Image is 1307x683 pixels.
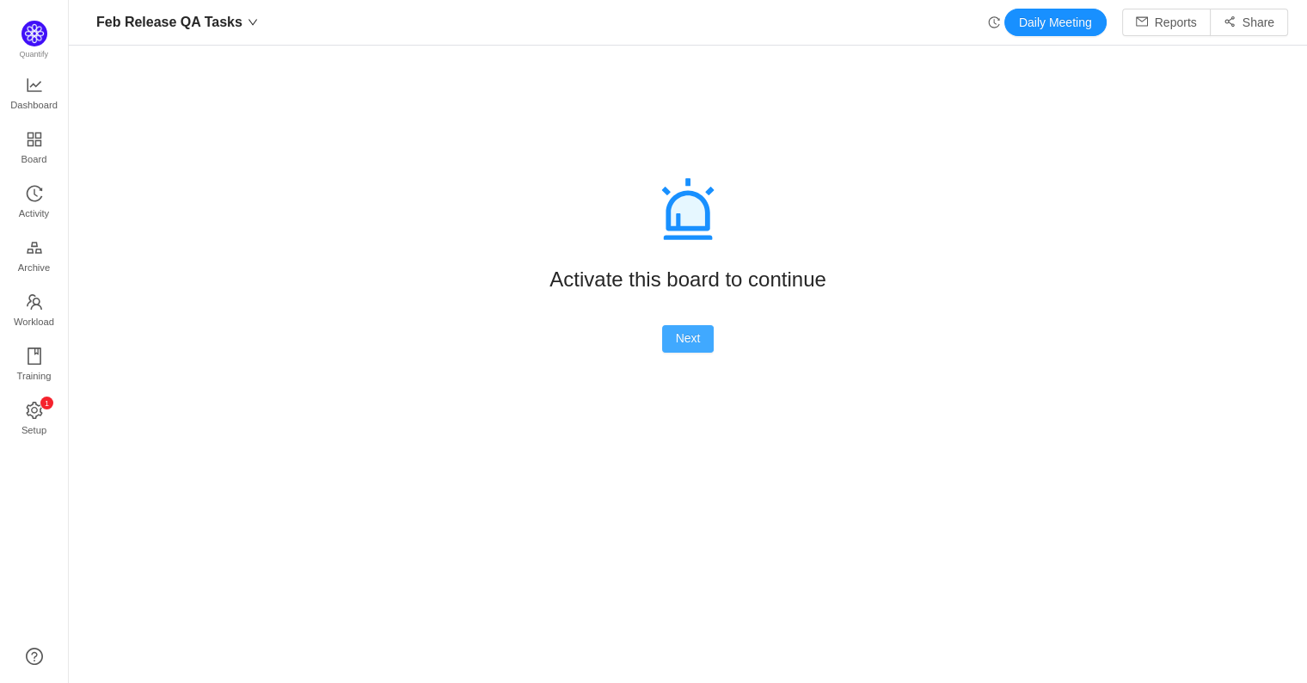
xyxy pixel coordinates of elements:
span: Dashboard [10,88,58,122]
i: icon: gold [26,239,43,256]
a: Archive [26,240,43,274]
i: icon: team [26,293,43,311]
button: Daily Meeting [1004,9,1107,36]
i: icon: history [988,16,1000,28]
i: icon: appstore [26,131,43,148]
span: Setup [21,413,46,447]
a: icon: question-circle [26,648,43,665]
span: Workload [14,305,54,339]
p: 1 [44,397,48,409]
button: Next [662,325,715,353]
span: Archive [18,250,50,285]
i: icon: setting [26,402,43,419]
i: icon: line-chart [26,77,43,94]
i: icon: down [248,17,258,28]
span: Training [16,359,51,393]
img: Quantify [21,21,47,46]
a: Training [26,348,43,383]
span: Activity [19,196,49,231]
span: Feb Release QA Tasks [96,9,242,36]
i: icon: history [26,185,43,202]
a: Workload [26,294,43,329]
button: icon: share-altShare [1210,9,1288,36]
i: icon: alert [657,178,719,240]
a: Dashboard [26,77,43,112]
a: Activity [26,186,43,220]
a: icon: settingSetup [26,403,43,437]
span: Board [21,142,47,176]
button: icon: mailReports [1122,9,1211,36]
sup: 1 [40,397,53,409]
span: Quantify [20,50,49,58]
div: Activate this board to continue [96,261,1279,298]
a: Board [26,132,43,166]
i: icon: book [26,348,43,365]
